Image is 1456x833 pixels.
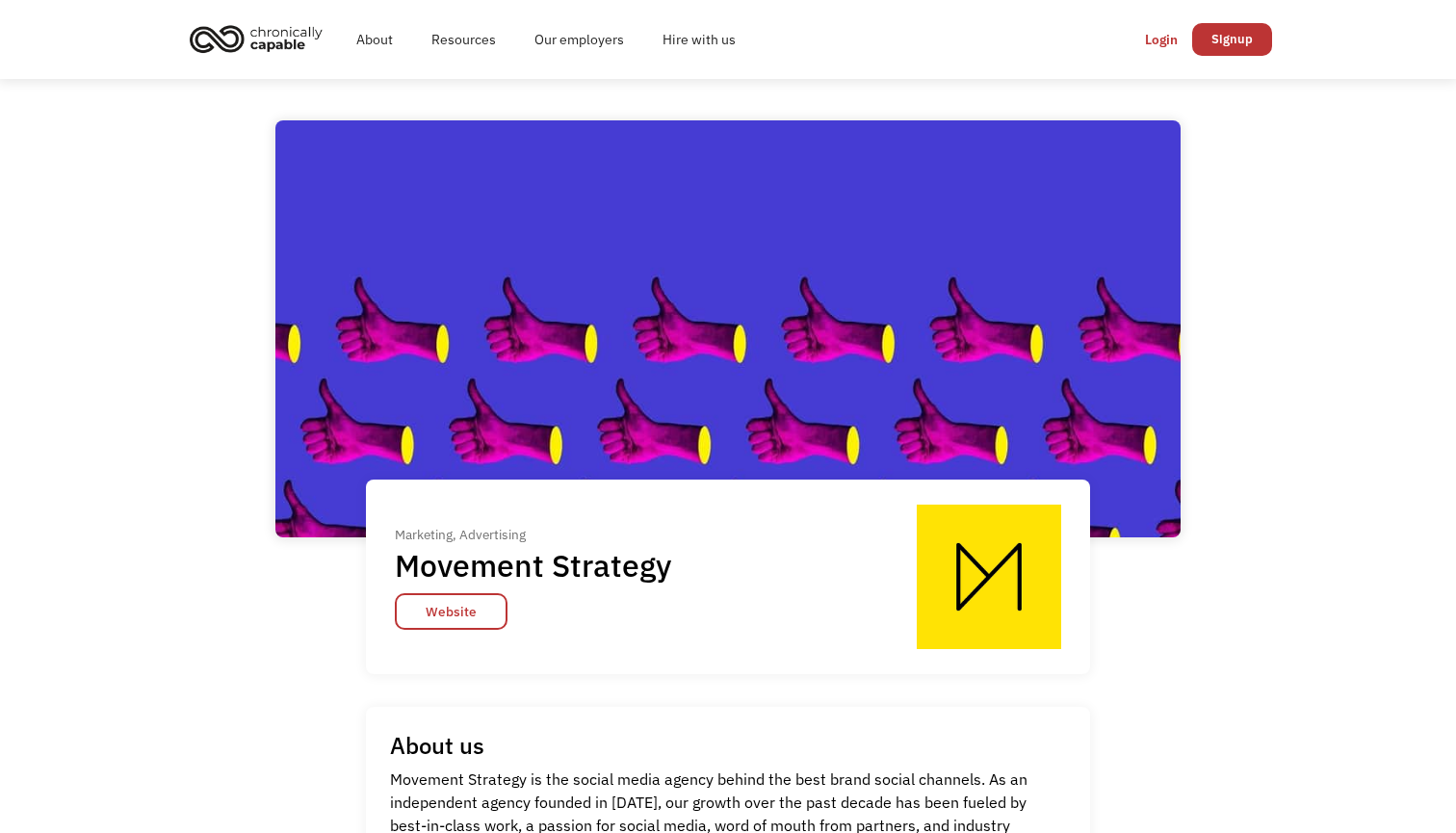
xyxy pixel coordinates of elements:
[337,9,412,70] a: About
[184,17,337,60] a: home
[395,593,507,630] a: Website
[412,9,515,70] a: Resources
[1145,28,1178,51] div: Login
[390,731,484,760] h1: About us
[1192,23,1272,56] a: Signup
[515,9,643,70] a: Our employers
[643,9,755,70] a: Hire with us
[395,523,686,546] div: Marketing, Advertising
[184,17,328,60] img: Chronically Capable logo
[395,546,671,585] h1: Movement Strategy
[1131,23,1192,56] a: Login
